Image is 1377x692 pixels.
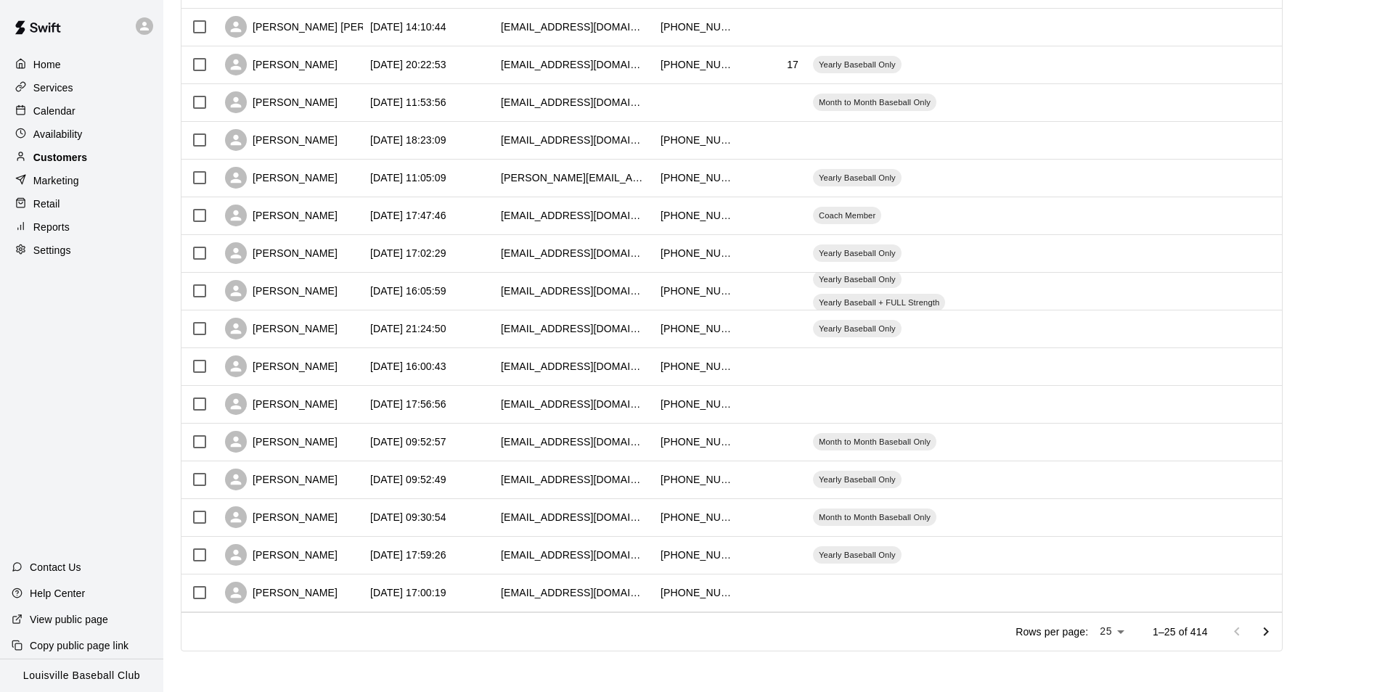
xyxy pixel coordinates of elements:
[813,433,936,450] div: Month to Month Baseball Only
[370,359,446,374] div: 2025-04-03 16:00:43
[370,284,446,298] div: 2025-06-01 16:05:59
[813,511,936,523] span: Month to Month Baseball Only
[370,548,446,562] div: 2024-09-04 17:59:26
[370,246,446,260] div: 2025-07-19 17:02:29
[813,294,945,311] div: Yearly Baseball + FULL Strength
[813,271,902,288] div: Yearly Baseball Only
[33,81,73,95] p: Services
[661,321,733,336] div: +18125253101
[370,472,446,487] div: 2025-02-21 09:52:49
[501,246,646,260] div: joshmcmillin@gmail.com
[661,472,733,487] div: +15027730703
[30,560,81,574] p: Contact Us
[12,100,152,122] a: Calendar
[501,170,646,185] div: kevin.abanatha@gmail.com
[813,207,881,224] div: Coach Member
[813,297,945,308] span: Yearly Baseball + FULL Strength
[501,472,646,487] div: bjruckriegel@hotmail.com
[225,355,338,377] div: [PERSON_NAME]
[661,20,733,34] div: +15027791065
[501,321,646,336] div: mdusablon@gmail.com
[661,585,733,600] div: +12342124661
[370,208,446,223] div: 2025-07-31 17:47:46
[33,173,79,188] p: Marketing
[661,434,733,449] div: +15026405673
[813,247,902,259] span: Yearly Baseball Only
[225,129,338,151] div: [PERSON_NAME]
[33,197,60,211] p: Retail
[813,436,936,448] span: Month to Month Baseball Only
[370,170,446,185] div: 2025-08-01 11:05:09
[225,167,338,189] div: [PERSON_NAME]
[813,474,902,485] span: Yearly Baseball Only
[501,95,646,110] div: caidenwhite24@gmail.com
[12,193,152,215] a: Retail
[813,549,902,561] span: Yearly Baseball Only
[370,510,446,524] div: 2025-02-21 09:30:54
[225,16,425,38] div: [PERSON_NAME] [PERSON_NAME]
[225,54,338,75] div: [PERSON_NAME]
[1251,617,1280,646] button: Go to next page
[813,471,902,488] div: Yearly Baseball Only
[661,510,733,524] div: +19374709467
[501,397,646,411] div: jenn.young@live.com
[33,243,71,258] p: Settings
[813,210,881,221] span: Coach Member
[33,150,87,165] p: Customers
[1094,621,1129,642] div: 25
[12,77,152,99] div: Services
[225,91,338,113] div: [PERSON_NAME]
[225,582,338,604] div: [PERSON_NAME]
[30,612,108,627] p: View public page
[12,216,152,238] a: Reports
[1153,625,1208,639] p: 1–25 of 414
[33,57,61,72] p: Home
[225,280,338,302] div: [PERSON_NAME]
[1016,625,1088,639] p: Rows per page:
[370,585,446,600] div: 2024-04-13 17:00:19
[661,170,733,185] div: +12705198649
[225,318,338,339] div: [PERSON_NAME]
[370,321,446,336] div: 2025-05-13 21:24:50
[661,208,733,223] div: +15027358288
[813,172,902,184] span: Yearly Baseball Only
[501,284,646,298] div: czuege9@gmail.com
[30,638,128,653] p: Copy public page link
[23,668,140,683] p: Louisville Baseball Club
[12,54,152,75] a: Home
[787,57,798,72] div: 17
[12,239,152,261] a: Settings
[33,220,70,234] p: Reports
[33,104,75,118] p: Calendar
[225,506,338,528] div: [PERSON_NAME]
[225,469,338,490] div: [PERSON_NAME]
[661,133,733,147] div: +15028367962
[813,508,936,526] div: Month to Month Baseball Only
[661,359,733,374] div: +15022166571
[225,544,338,566] div: [PERSON_NAME]
[661,57,733,72] div: +15027161557
[661,548,733,562] div: +15027676576
[661,284,733,298] div: +15027164559
[30,586,85,601] p: Help Center
[225,205,338,226] div: [PERSON_NAME]
[813,320,902,337] div: Yearly Baseball Only
[501,20,646,34] div: easonwoodrum2599@gmail.com
[12,170,152,191] div: Marketing
[12,123,152,145] div: Availability
[813,94,936,111] div: Month to Month Baseball Only
[661,397,733,411] div: +15026084305
[501,133,646,147] div: kendallabrahamson@gmail.com
[501,585,646,600] div: elijahjcourtney@gmail.com
[813,546,902,564] div: Yearly Baseball Only
[12,147,152,168] a: Customers
[370,397,446,411] div: 2025-03-10 17:56:56
[225,242,338,264] div: [PERSON_NAME]
[813,244,902,262] div: Yearly Baseball Only
[813,273,902,285] span: Yearly Baseball Only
